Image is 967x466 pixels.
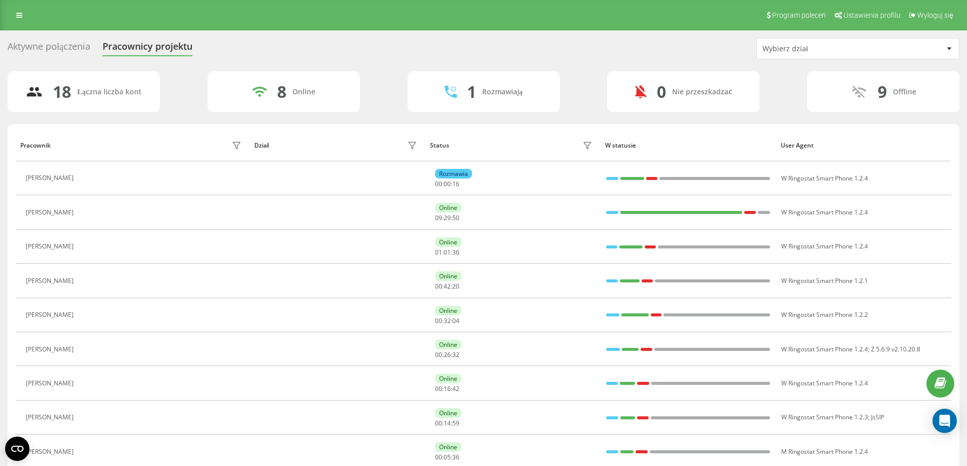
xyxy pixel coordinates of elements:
[781,276,868,285] span: W Ringostat Smart Phone 1.2.1
[917,11,953,19] span: Wyloguj się
[762,45,884,53] div: Wybierz dział
[435,249,459,256] div: : :
[435,351,459,359] div: : :
[435,453,442,461] span: 00
[435,442,461,452] div: Online
[53,82,71,101] div: 18
[452,453,459,461] span: 36
[444,453,451,461] span: 05
[781,345,868,353] span: W Ringostat Smart Phone 1.2.4
[103,41,192,57] div: Pracownicy projektu
[26,277,76,284] div: [PERSON_NAME]
[20,142,51,149] div: Pracownik
[444,419,451,427] span: 14
[657,82,666,101] div: 0
[26,346,76,353] div: [PERSON_NAME]
[605,142,771,149] div: W statusie
[444,282,451,291] span: 42
[435,271,461,281] div: Online
[435,340,461,349] div: Online
[452,282,459,291] span: 20
[435,317,459,325] div: : :
[430,142,449,149] div: Status
[26,414,76,421] div: [PERSON_NAME]
[435,181,459,188] div: : :
[444,384,451,393] span: 16
[452,213,459,222] span: 50
[893,88,916,96] div: Offline
[844,11,901,19] span: Ustawienia profilu
[435,248,442,257] span: 01
[435,214,459,222] div: : :
[435,420,459,427] div: : :
[444,248,451,257] span: 01
[435,385,459,392] div: : :
[444,316,451,325] span: 32
[26,174,76,182] div: [PERSON_NAME]
[781,208,868,217] span: W Ringostat Smart Phone 1.2.4
[932,409,957,433] div: Open Intercom Messenger
[871,345,920,353] span: Z 5.6.9 v2.10.20.8
[781,142,947,149] div: User Agent
[452,384,459,393] span: 42
[435,283,459,290] div: : :
[277,82,286,101] div: 8
[435,213,442,222] span: 09
[435,282,442,291] span: 00
[435,374,461,383] div: Online
[781,174,868,183] span: W Ringostat Smart Phone 1.2.4
[435,237,461,247] div: Online
[26,311,76,318] div: [PERSON_NAME]
[781,413,868,421] span: W Ringostat Smart Phone 1.2.3
[26,380,76,387] div: [PERSON_NAME]
[435,306,461,315] div: Online
[26,209,76,216] div: [PERSON_NAME]
[435,169,472,178] div: Rozmawia
[435,203,461,212] div: Online
[452,350,459,359] span: 32
[5,437,29,461] button: Open CMP widget
[8,41,90,57] div: Aktywne połączenia
[26,243,76,250] div: [PERSON_NAME]
[452,419,459,427] span: 59
[452,316,459,325] span: 04
[781,379,868,387] span: W Ringostat Smart Phone 1.2.4
[878,82,887,101] div: 9
[781,242,868,250] span: W Ringostat Smart Phone 1.2.4
[452,180,459,188] span: 16
[444,213,451,222] span: 29
[444,350,451,359] span: 26
[77,88,141,96] div: Łączna liczba kont
[467,82,476,101] div: 1
[435,408,461,418] div: Online
[435,384,442,393] span: 00
[435,419,442,427] span: 00
[254,142,269,149] div: Dział
[871,413,884,421] span: JsSIP
[435,350,442,359] span: 00
[26,448,76,455] div: [PERSON_NAME]
[781,447,868,456] span: M Ringostat Smart Phone 1.2.4
[482,88,523,96] div: Rozmawiają
[452,248,459,257] span: 36
[672,88,732,96] div: Nie przeszkadzać
[781,310,868,319] span: W Ringostat Smart Phone 1.2.2
[435,316,442,325] span: 00
[444,180,451,188] span: 00
[772,11,826,19] span: Program poleceń
[292,88,315,96] div: Online
[435,180,442,188] span: 00
[435,454,459,461] div: : :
